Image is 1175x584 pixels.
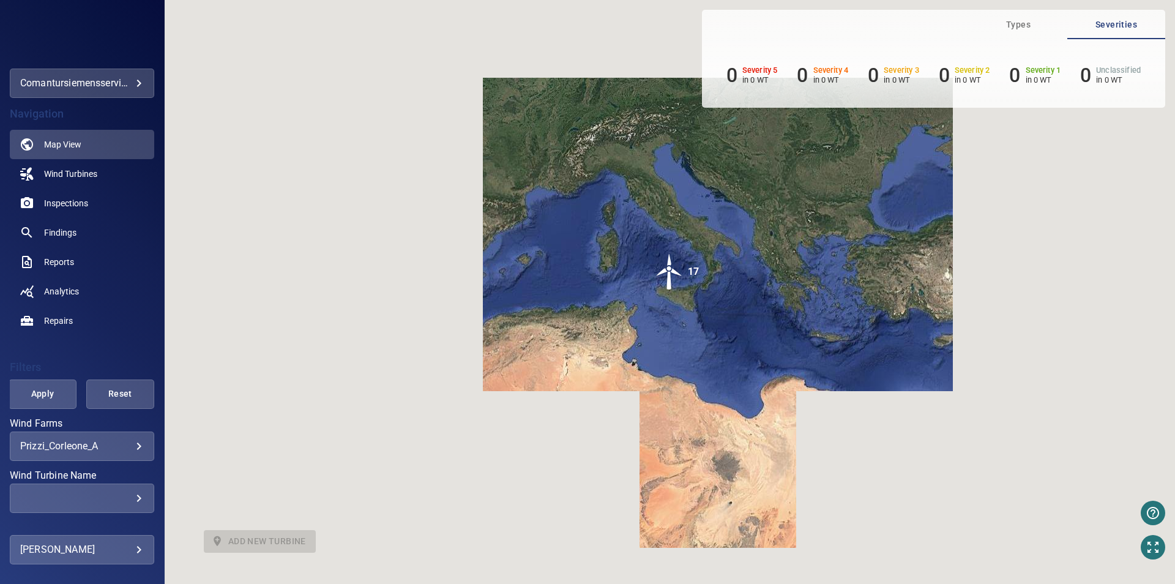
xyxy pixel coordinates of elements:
[44,285,79,298] span: Analytics
[20,540,144,560] div: [PERSON_NAME]
[868,64,879,87] h6: 0
[10,277,154,306] a: analytics noActive
[1009,64,1020,87] h6: 0
[868,64,919,87] li: Severity 3
[1080,64,1091,87] h6: 0
[939,64,990,87] li: Severity 2
[1026,66,1061,75] h6: Severity 1
[44,138,81,151] span: Map View
[20,73,144,93] div: comantursiemensserviceitaly
[742,75,778,84] p: in 0 WT
[20,440,144,452] div: Prizzi_Corleone_A
[651,253,688,292] gmp-advanced-marker: 17
[1096,75,1141,84] p: in 0 WT
[10,159,154,189] a: windturbines noActive
[884,75,919,84] p: in 0 WT
[955,75,990,84] p: in 0 WT
[955,66,990,75] h6: Severity 2
[1096,66,1141,75] h6: Unclassified
[10,108,154,120] h4: Navigation
[44,256,74,268] span: Reports
[726,64,737,87] h6: 0
[10,419,154,429] label: Wind Farms
[813,75,849,84] p: in 0 WT
[1009,64,1061,87] li: Severity 1
[10,432,154,461] div: Wind Farms
[24,386,61,402] span: Apply
[10,306,154,335] a: repairs noActive
[651,253,688,290] img: windFarmIcon.svg
[10,218,154,247] a: findings noActive
[813,66,849,75] h6: Severity 4
[44,315,73,327] span: Repairs
[86,380,154,409] button: Reset
[742,66,778,75] h6: Severity 5
[688,253,699,290] div: 17
[939,64,950,87] h6: 0
[10,130,154,159] a: map active
[10,247,154,277] a: reports noActive
[10,189,154,218] a: inspections noActive
[10,361,154,373] h4: Filters
[10,69,154,98] div: comantursiemensserviceitaly
[1075,17,1158,32] span: Severities
[884,66,919,75] h6: Severity 3
[797,64,808,87] h6: 0
[10,484,154,513] div: Wind Turbine Name
[102,386,139,402] span: Reset
[44,168,97,180] span: Wind Turbines
[10,471,154,481] label: Wind Turbine Name
[977,17,1060,32] span: Types
[44,197,88,209] span: Inspections
[726,64,778,87] li: Severity 5
[797,64,848,87] li: Severity 4
[9,380,76,409] button: Apply
[1080,64,1141,87] li: Severity Unclassified
[1026,75,1061,84] p: in 0 WT
[44,226,76,239] span: Findings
